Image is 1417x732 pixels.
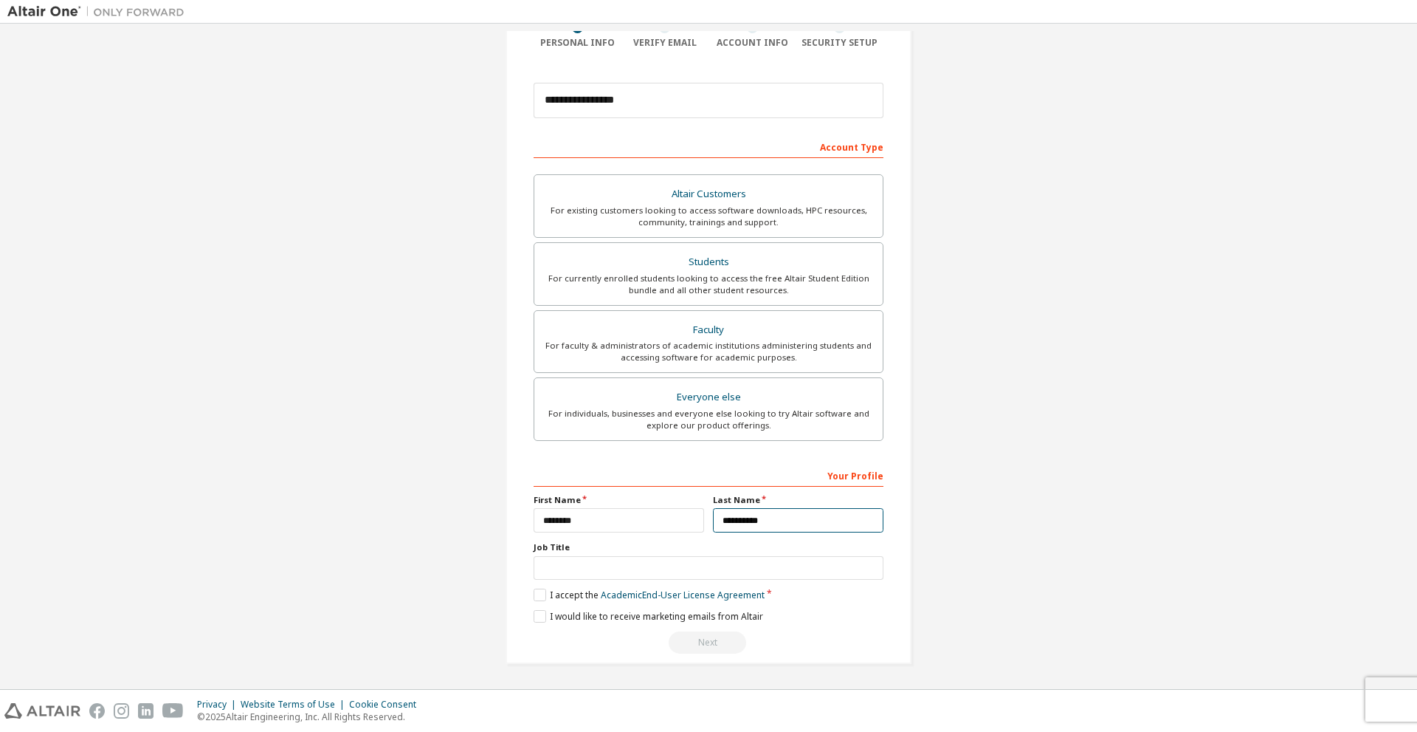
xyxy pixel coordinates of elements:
[543,320,874,341] div: Faculty
[241,699,349,711] div: Website Terms of Use
[7,4,192,19] img: Altair One
[621,37,709,49] div: Verify Email
[534,632,883,654] div: Read and acccept EULA to continue
[197,699,241,711] div: Privacy
[349,699,425,711] div: Cookie Consent
[708,37,796,49] div: Account Info
[543,340,874,363] div: For faculty & administrators of academic institutions administering students and accessing softwa...
[114,703,129,719] img: instagram.svg
[543,252,874,273] div: Students
[534,37,621,49] div: Personal Info
[89,703,105,719] img: facebook.svg
[534,610,763,623] label: I would like to receive marketing emails from Altair
[543,184,874,205] div: Altair Customers
[534,541,883,553] label: Job Title
[543,408,874,431] div: For individuals, businesses and everyone else looking to try Altair software and explore our prod...
[197,711,425,723] p: © 2025 Altair Engineering, Inc. All Rights Reserved.
[796,37,884,49] div: Security Setup
[713,494,883,506] label: Last Name
[543,387,874,408] div: Everyone else
[4,703,80,719] img: altair_logo.svg
[534,494,704,506] label: First Name
[534,589,765,601] label: I accept the
[543,205,874,228] div: For existing customers looking to access software downloads, HPC resources, community, trainings ...
[138,703,154,719] img: linkedin.svg
[534,134,883,158] div: Account Type
[601,589,765,601] a: Academic End-User License Agreement
[162,703,184,719] img: youtube.svg
[534,463,883,487] div: Your Profile
[543,273,874,296] div: For currently enrolled students looking to access the free Altair Student Edition bundle and all ...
